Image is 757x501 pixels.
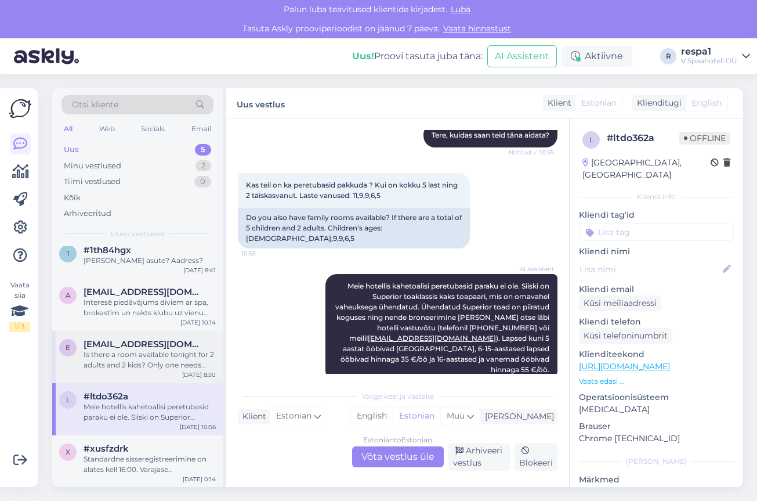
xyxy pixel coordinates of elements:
[448,443,510,471] div: Arhiveeri vestlus
[84,245,131,255] span: #1th84hgx
[276,410,312,423] span: Estonian
[66,343,70,352] span: e
[139,121,167,136] div: Socials
[579,391,734,403] p: Operatsioonisüsteem
[660,48,676,64] div: R
[579,456,734,467] div: [PERSON_NAME]
[579,376,734,387] p: Vaata edasi ...
[681,47,737,56] div: respa1
[432,131,549,139] span: Tere, kuidas saan teid täna aidata?
[579,246,734,258] p: Kliendi nimi
[579,295,661,311] div: Küsi meiliaadressi
[579,403,734,416] p: [MEDICAL_DATA]
[352,446,444,467] div: Võta vestlus üle
[351,408,393,425] div: English
[238,208,470,248] div: Do you also have family rooms available? If there are a total of 5 children and 2 adults. Childre...
[84,454,216,475] div: Standardne sisseregistreerimine on alates kell 16:00. Varajase sisseregistreerimise võimaluse ja ...
[368,334,496,343] a: [EMAIL_ADDRESS][DOMAIN_NAME]
[84,255,216,266] div: [PERSON_NAME] asute? Aadress?
[589,135,593,144] span: l
[246,181,459,200] span: Kas teil on ka peretubasid pakkuda ? Kui on kokku 5 last ning 2 täiskasvanut. Laste vanused: 11,9...
[335,282,551,374] span: Meie hotellis kahetoalisi peretubasid paraku ei ole. Siiski on Superior toaklassis kaks toapaari,...
[579,420,734,432] p: Brauser
[352,49,483,63] div: Proovi tasuta juba täna:
[691,97,722,109] span: English
[64,160,121,172] div: Minu vestlused
[581,97,617,109] span: Estonian
[64,144,79,156] div: Uus
[632,97,682,109] div: Klienditugi
[579,432,734,445] p: Chrome [TECHNICAL_ID]
[72,99,118,111] span: Otsi kliente
[97,121,117,136] div: Web
[440,23,515,34] a: Vaata hinnastust
[487,45,557,67] button: AI Assistent
[183,475,216,484] div: [DATE] 0:14
[66,448,70,456] span: x
[180,318,216,327] div: [DATE] 10:14
[182,370,216,379] div: [DATE] 8:50
[579,348,734,361] p: Klienditeekond
[9,322,30,332] div: 1 / 3
[9,280,30,332] div: Vaata siia
[579,283,734,295] p: Kliendi email
[84,287,204,297] span: alexsa1@inbox.lv
[579,361,670,372] a: [URL][DOMAIN_NAME]
[352,51,374,62] b: Uus!
[393,408,440,425] div: Estonian
[447,410,465,421] span: Muu
[579,328,672,344] div: Küsi telefoninumbrit
[66,395,70,404] span: l
[9,98,31,120] img: Askly Logo
[111,229,165,239] span: Uued vestlused
[579,474,734,486] p: Märkmed
[579,209,734,221] p: Kliendi tag'id
[607,131,679,145] div: # ltdo362a
[579,263,720,276] input: Lisa nimi
[84,444,129,454] span: #xusfzdrk
[562,46,632,67] div: Aktiivne
[66,291,71,300] span: a
[480,410,554,423] div: [PERSON_NAME]
[67,249,69,258] span: 1
[195,144,211,156] div: 5
[509,148,554,157] span: Nähtud ✓ 10:55
[64,176,121,188] div: Tiimi vestlused
[64,192,81,204] div: Kõik
[238,391,557,402] div: Valige keel ja vastake
[363,435,432,445] div: Estonian to Estonian
[180,423,216,431] div: [DATE] 10:56
[515,443,557,471] div: Blokeeri
[579,192,734,202] div: Kliendi info
[64,208,111,219] div: Arhiveeritud
[84,391,128,402] span: #ltdo362a
[189,121,213,136] div: Email
[510,265,554,273] span: AI Assistent
[84,339,204,349] span: erina.liga@gmail.com
[194,176,211,188] div: 0
[237,95,285,111] label: Uus vestlus
[681,56,737,66] div: V Spaahotell OÜ
[84,402,216,423] div: Meie hotellis kahetoalisi peretubasid paraku ei ole. Siiski on Superior toaklassis kaks toapaari,...
[195,160,211,172] div: 2
[238,410,266,423] div: Klient
[579,224,734,241] input: Lisa tag
[447,4,474,15] span: Luba
[579,316,734,328] p: Kliendi telefon
[84,297,216,318] div: Interesē piedāvājums diviem ar spa, brokastīm un nakts klubu uz vienu nakti piektdiena/sestdiena!...
[679,132,730,145] span: Offline
[241,249,285,258] span: 10:55
[183,266,216,275] div: [DATE] 8:41
[543,97,571,109] div: Klient
[84,349,216,370] div: Is there a room available tonight for 2 adults and 2 kids? Only one needs additional bed, the oth...
[681,47,750,66] a: respa1V Spaahotell OÜ
[582,157,711,181] div: [GEOGRAPHIC_DATA], [GEOGRAPHIC_DATA]
[61,121,75,136] div: All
